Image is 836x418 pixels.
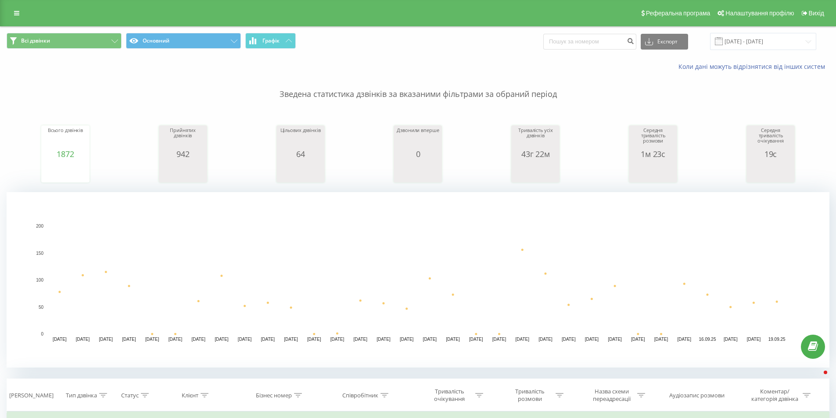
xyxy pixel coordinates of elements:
text: [DATE] [400,337,414,342]
div: [PERSON_NAME] [9,392,54,399]
div: 1м 23с [631,150,675,158]
span: Вихід [809,10,824,17]
text: 0 [41,332,43,336]
div: Всього дзвінків [43,128,87,150]
span: Всі дзвінки [21,37,50,44]
div: Прийнятих дзвінків [161,128,205,150]
text: 100 [36,278,43,282]
div: 1872 [43,150,87,158]
text: [DATE] [515,337,529,342]
text: 200 [36,224,43,229]
text: [DATE] [377,337,391,342]
text: [DATE] [284,337,298,342]
text: [DATE] [191,337,205,342]
button: Основний [126,33,241,49]
text: [DATE] [423,337,437,342]
text: [DATE] [215,337,229,342]
svg: A chart. [631,158,675,185]
div: 43г 22м [513,150,557,158]
text: [DATE] [631,337,645,342]
svg: A chart. [43,158,87,185]
div: Клієнт [182,392,198,399]
span: Реферальна програма [646,10,710,17]
div: Цільових дзвінків [279,128,323,150]
text: [DATE] [330,337,344,342]
svg: A chart. [513,158,557,185]
text: [DATE] [76,337,90,342]
text: [DATE] [145,337,159,342]
button: Графік [245,33,296,49]
text: [DATE] [53,337,67,342]
div: Аудіозапис розмови [669,392,725,399]
div: 0 [396,150,440,158]
div: Середня тривалість очікування [749,128,793,150]
text: [DATE] [678,337,692,342]
div: Назва схеми переадресації [588,388,635,403]
svg: A chart. [7,192,829,368]
div: Тривалість розмови [506,388,553,403]
text: [DATE] [99,337,113,342]
text: [DATE] [353,337,367,342]
iframe: Intercom live chat [806,368,827,389]
text: [DATE] [747,337,761,342]
div: Тип дзвінка [66,392,97,399]
a: Коли дані можуть відрізнятися вiд інших систем [678,62,829,71]
text: [DATE] [122,337,136,342]
text: [DATE] [169,337,183,342]
div: Тривалість очікування [426,388,473,403]
input: Пошук за номером [543,34,636,50]
div: Співробітник [342,392,378,399]
text: [DATE] [724,337,738,342]
div: 942 [161,150,205,158]
button: Експорт [641,34,688,50]
text: [DATE] [307,337,321,342]
text: 19.09.25 [768,337,786,342]
span: Графік [262,38,280,44]
text: 150 [36,251,43,256]
div: Бізнес номер [256,392,292,399]
div: 64 [279,150,323,158]
text: [DATE] [492,337,506,342]
text: [DATE] [238,337,252,342]
text: 16.09.25 [699,337,716,342]
div: Дзвонили вперше [396,128,440,150]
div: Тривалість усіх дзвінків [513,128,557,150]
text: [DATE] [654,337,668,342]
text: [DATE] [261,337,275,342]
p: Зведена статистика дзвінків за вказаними фільтрами за обраний період [7,71,829,100]
span: Налаштування профілю [725,10,794,17]
svg: A chart. [279,158,323,185]
svg: A chart. [161,158,205,185]
div: Коментар/категорія дзвінка [749,388,800,403]
div: 19с [749,150,793,158]
button: Всі дзвінки [7,33,122,49]
div: Середня тривалість розмови [631,128,675,150]
text: [DATE] [608,337,622,342]
text: [DATE] [469,337,483,342]
svg: A chart. [749,158,793,185]
div: Статус [121,392,139,399]
text: [DATE] [585,337,599,342]
text: [DATE] [538,337,553,342]
text: [DATE] [446,337,460,342]
svg: A chart. [396,158,440,185]
text: 50 [39,305,44,310]
text: [DATE] [562,337,576,342]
